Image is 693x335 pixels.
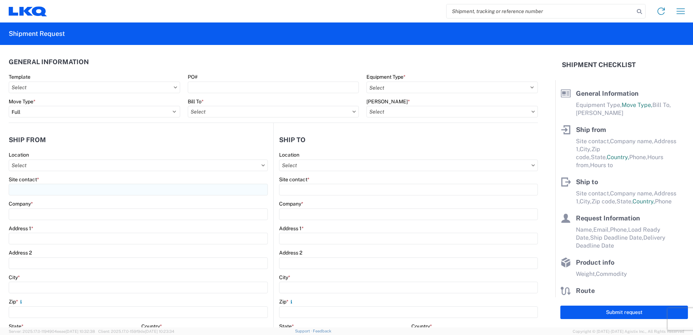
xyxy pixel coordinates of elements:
[590,234,643,241] span: Ship Deadline Date,
[590,162,613,169] span: Hours to
[279,323,294,330] label: State
[279,160,538,171] input: Select
[576,109,623,116] span: [PERSON_NAME]
[295,329,313,333] a: Support
[279,200,303,207] label: Company
[610,138,654,145] span: Company name,
[9,323,24,330] label: State
[576,178,598,186] span: Ship to
[313,329,331,333] a: Feedback
[9,176,39,183] label: Site contact
[279,274,290,281] label: City
[366,74,406,80] label: Equipment Type
[279,136,306,144] h2: Ship to
[560,306,688,319] button: Submit request
[562,61,636,69] h2: Shipment Checklist
[652,102,671,108] span: Bill To,
[279,225,304,232] label: Address 1
[9,29,65,38] h2: Shipment Request
[655,198,672,205] span: Phone
[141,323,162,330] label: Country
[9,82,180,93] input: Select
[9,225,33,232] label: Address 1
[576,138,610,145] span: Site contact,
[9,152,29,158] label: Location
[366,106,538,117] input: Select
[279,249,302,256] label: Address 2
[66,329,95,334] span: [DATE] 10:32:38
[576,259,614,266] span: Product info
[610,190,654,197] span: Company name,
[9,298,24,305] label: Zip
[188,106,359,117] input: Select
[9,249,32,256] label: Address 2
[9,200,33,207] label: Company
[188,98,204,105] label: Bill To
[580,198,592,205] span: City,
[9,160,268,171] input: Select
[279,298,294,305] label: Zip
[576,226,593,233] span: Name,
[9,136,46,144] h2: Ship from
[9,58,89,66] h2: General Information
[9,274,20,281] label: City
[576,102,622,108] span: Equipment Type,
[629,154,647,161] span: Phone,
[447,4,634,18] input: Shipment, tracking or reference number
[591,154,607,161] span: State,
[9,329,95,334] span: Server: 2025.17.0-1194904eeae
[279,176,310,183] label: Site contact
[9,98,36,105] label: Move Type
[576,126,606,133] span: Ship from
[188,74,198,80] label: PO#
[592,198,617,205] span: Zip code,
[145,329,174,334] span: [DATE] 10:23:34
[596,270,627,277] span: Commodity
[617,198,632,205] span: State,
[366,98,410,105] label: [PERSON_NAME]
[576,190,610,197] span: Site contact,
[610,226,628,233] span: Phone,
[576,270,596,277] span: Weight,
[607,154,629,161] span: Country,
[576,214,640,222] span: Request Information
[622,102,652,108] span: Move Type,
[9,74,30,80] label: Template
[411,323,432,330] label: Country
[279,152,299,158] label: Location
[576,287,595,294] span: Route
[632,198,655,205] span: Country,
[98,329,174,334] span: Client: 2025.17.0-159f9de
[580,146,592,153] span: City,
[573,328,684,335] span: Copyright © [DATE]-[DATE] Agistix Inc., All Rights Reserved
[593,226,610,233] span: Email,
[576,90,639,97] span: General Information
